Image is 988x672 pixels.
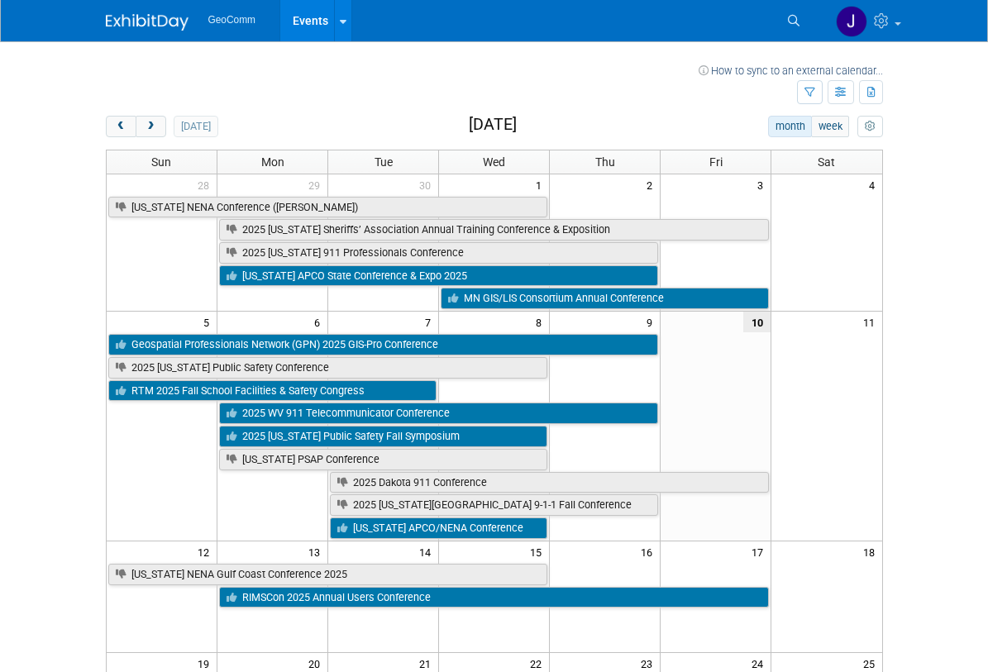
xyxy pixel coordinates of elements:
[219,219,769,241] a: 2025 [US_STATE] Sheriffs’ Association Annual Training Conference & Exposition
[534,312,549,332] span: 8
[639,541,660,562] span: 16
[418,541,438,562] span: 14
[645,174,660,195] span: 2
[307,174,327,195] span: 29
[196,541,217,562] span: 12
[108,334,659,355] a: Geospatial Professionals Network (GPN) 2025 GIS-Pro Conference
[528,541,549,562] span: 15
[862,541,882,562] span: 18
[106,116,136,137] button: prev
[818,155,835,169] span: Sat
[219,403,658,424] a: 2025 WV 911 Telecommunicator Conference
[307,541,327,562] span: 13
[330,517,547,539] a: [US_STATE] APCO/NENA Conference
[375,155,393,169] span: Tue
[750,541,771,562] span: 17
[534,174,549,195] span: 1
[219,265,658,287] a: [US_STATE] APCO State Conference & Expo 2025
[106,14,189,31] img: ExhibitDay
[441,288,769,309] a: MN GIS/LIS Consortium Annual Conference
[756,174,771,195] span: 3
[469,116,517,134] h2: [DATE]
[330,472,769,493] a: 2025 Dakota 911 Conference
[108,564,548,585] a: [US_STATE] NENA Gulf Coast Conference 2025
[219,242,658,264] a: 2025 [US_STATE] 911 Professionals Conference
[151,155,171,169] span: Sun
[743,312,771,332] span: 10
[418,174,438,195] span: 30
[219,449,547,470] a: [US_STATE] PSAP Conference
[208,14,256,26] span: GeoComm
[202,312,217,332] span: 5
[862,312,882,332] span: 11
[865,122,876,132] i: Personalize Calendar
[645,312,660,332] span: 9
[867,174,882,195] span: 4
[709,155,723,169] span: Fri
[483,155,505,169] span: Wed
[811,116,849,137] button: week
[108,197,548,218] a: [US_STATE] NENA Conference ([PERSON_NAME])
[595,155,615,169] span: Thu
[219,587,769,608] a: RIMSCon 2025 Annual Users Conference
[836,6,867,37] img: John Shanks
[108,380,437,402] a: RTM 2025 Fall School Facilities & Safety Congress
[136,116,166,137] button: next
[330,494,658,516] a: 2025 [US_STATE][GEOGRAPHIC_DATA] 9-1-1 Fall Conference
[108,357,548,379] a: 2025 [US_STATE] Public Safety Conference
[768,116,812,137] button: month
[423,312,438,332] span: 7
[261,155,284,169] span: Mon
[219,426,547,447] a: 2025 [US_STATE] Public Safety Fall Symposium
[174,116,217,137] button: [DATE]
[313,312,327,332] span: 6
[699,64,883,77] a: How to sync to an external calendar...
[857,116,882,137] button: myCustomButton
[196,174,217,195] span: 28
